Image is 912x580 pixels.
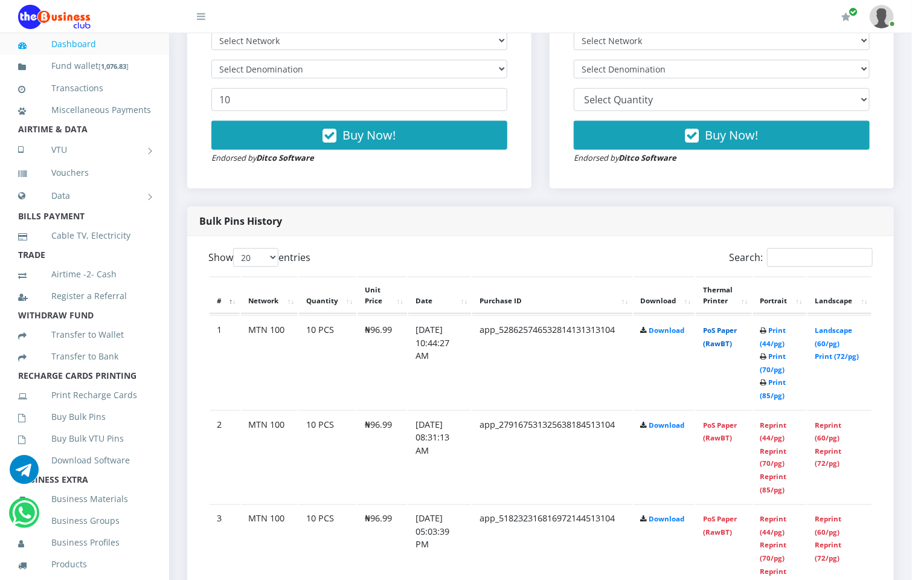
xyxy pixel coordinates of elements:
a: Data [18,181,151,211]
span: Buy Now! [343,127,396,143]
a: Buy Bulk VTU Pins [18,425,151,453]
button: Buy Now! [574,121,870,150]
a: Chat for support [12,507,37,527]
a: PoS Paper (RawBT) [703,515,737,537]
td: 10 PCS [299,410,356,504]
label: Show entries [208,248,310,267]
a: Transfer to Bank [18,343,151,370]
th: Quantity: activate to sort column ascending [299,277,356,314]
td: app_528625746532814131313104 [472,315,632,409]
a: Reprint (72/pg) [815,541,841,563]
a: PoS Paper (RawBT) [703,420,737,443]
input: Search: [767,248,873,267]
th: Unit Price: activate to sort column ascending [358,277,407,314]
strong: Ditco Software [256,152,314,163]
a: Reprint (72/pg) [815,446,841,469]
th: Thermal Printer: activate to sort column ascending [696,277,751,314]
a: Reprint (70/pg) [760,446,787,469]
select: Showentries [233,248,278,267]
a: Cable TV, Electricity [18,222,151,250]
th: Network: activate to sort column ascending [241,277,298,314]
td: app_279167531325638184513104 [472,410,632,504]
img: Logo [18,5,91,29]
th: Date: activate to sort column ascending [408,277,471,314]
td: ₦96.99 [358,315,407,409]
a: Reprint (44/pg) [760,420,787,443]
a: Reprint (44/pg) [760,515,787,537]
b: 1,076.83 [101,62,126,71]
a: PoS Paper (RawBT) [703,326,737,348]
a: Reprint (60/pg) [815,515,841,537]
a: Business Materials [18,485,151,513]
td: [DATE] 08:31:13 AM [408,410,471,504]
span: Buy Now! [705,127,759,143]
a: Download Software [18,446,151,474]
strong: Ditco Software [618,152,676,163]
button: Buy Now! [211,121,507,150]
i: Renew/Upgrade Subscription [841,12,850,22]
a: Fund wallet[1,076.83] [18,52,151,80]
span: Renew/Upgrade Subscription [849,7,858,16]
a: Business Profiles [18,529,151,556]
small: Endorsed by [211,152,314,163]
td: MTN 100 [241,315,298,409]
th: Landscape: activate to sort column ascending [808,277,872,314]
a: Transactions [18,74,151,102]
img: User [870,5,894,28]
a: Download [649,326,685,335]
a: Chat for support [10,464,39,484]
a: Print Recharge Cards [18,381,151,409]
a: Business Groups [18,507,151,535]
td: 10 PCS [299,315,356,409]
a: Print (44/pg) [760,326,786,348]
td: MTN 100 [241,410,298,504]
small: [ ] [98,62,129,71]
label: Search: [729,248,873,267]
a: Reprint (70/pg) [760,541,787,563]
a: Airtime -2- Cash [18,260,151,288]
a: Print (85/pg) [760,378,786,400]
a: Products [18,550,151,578]
a: Buy Bulk Pins [18,403,151,431]
th: Download: activate to sort column ascending [634,277,695,314]
a: Print (70/pg) [760,352,786,374]
small: Endorsed by [574,152,676,163]
th: Purchase ID: activate to sort column ascending [472,277,632,314]
td: [DATE] 10:44:27 AM [408,315,471,409]
a: Transfer to Wallet [18,321,151,349]
td: ₦96.99 [358,410,407,504]
a: Register a Referral [18,282,151,310]
a: Download [649,515,685,524]
a: Landscape (60/pg) [815,326,852,348]
td: 1 [210,315,240,409]
a: Reprint (60/pg) [815,420,841,443]
a: Print (72/pg) [815,352,859,361]
th: Portrait: activate to sort column ascending [753,277,806,314]
td: 2 [210,410,240,504]
th: #: activate to sort column descending [210,277,240,314]
input: Enter Quantity [211,88,507,111]
a: Miscellaneous Payments [18,96,151,124]
a: Vouchers [18,159,151,187]
a: VTU [18,135,151,165]
strong: Bulk Pins History [199,214,282,228]
a: Dashboard [18,30,151,58]
a: Download [649,420,685,430]
a: Reprint (85/pg) [760,472,787,495]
